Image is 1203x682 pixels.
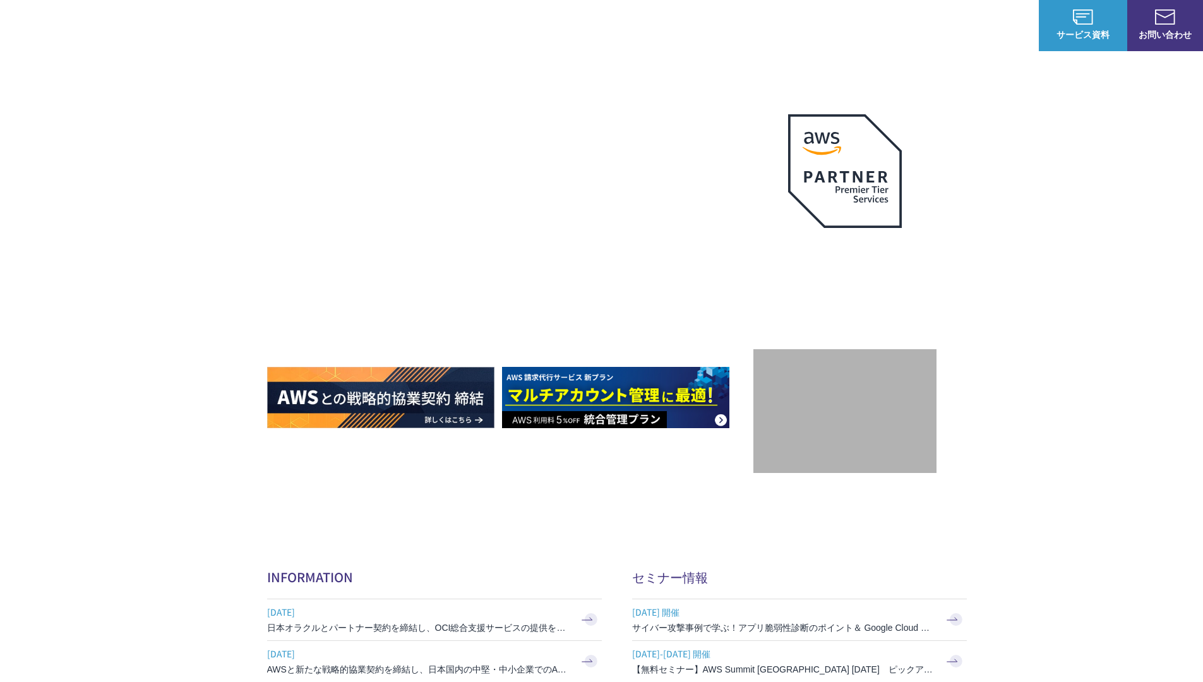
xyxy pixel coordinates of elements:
[918,19,966,32] p: ナレッジ
[632,641,967,682] a: [DATE]-[DATE] 開催 【無料セミナー】AWS Summit [GEOGRAPHIC_DATA] [DATE] ピックアップセッション
[1073,9,1093,25] img: AWS総合支援サービス C-Chorus サービス資料
[632,599,967,640] a: [DATE] 開催 サイバー攻撃事例で学ぶ！アプリ脆弱性診断のポイント＆ Google Cloud セキュリティ対策
[830,243,859,261] em: AWS
[267,641,602,682] a: [DATE] AWSと新たな戦略的協業契約を締結し、日本国内の中堅・中小企業でのAWS活用を加速
[145,12,237,39] span: NHN テコラス AWS総合支援サービス
[1155,9,1175,25] img: お問い合わせ
[267,568,602,586] h2: INFORMATION
[857,19,892,32] a: 導入事例
[632,568,967,586] h2: セミナー情報
[267,602,570,621] span: [DATE]
[632,602,935,621] span: [DATE] 開催
[1127,28,1203,41] span: お問い合わせ
[19,10,237,40] a: AWS総合支援サービス C-Chorus NHN テコラスAWS総合支援サービス
[267,208,753,329] h1: AWS ジャーニーの 成功を実現
[267,644,570,663] span: [DATE]
[632,663,935,676] h3: 【無料セミナー】AWS Summit [GEOGRAPHIC_DATA] [DATE] ピックアップセッション
[991,19,1026,32] a: ログイン
[267,140,753,195] p: AWSの導入からコスト削減、 構成・運用の最適化からデータ活用まで 規模や業種業態を問わない マネージドサービスで
[267,599,602,640] a: [DATE] 日本オラクルとパートナー契約を締結し、OCI総合支援サービスの提供を開始
[602,19,632,32] p: 強み
[657,19,705,32] p: サービス
[267,663,570,676] h3: AWSと新たな戦略的協業契約を締結し、日本国内の中堅・中小企業でのAWS活用を加速
[632,621,935,634] h3: サイバー攻撃事例で学ぶ！アプリ脆弱性診断のポイント＆ Google Cloud セキュリティ対策
[788,114,902,228] img: AWSプレミアティアサービスパートナー
[731,19,832,32] p: 業種別ソリューション
[267,621,570,634] h3: 日本オラクルとパートナー契約を締結し、OCI総合支援サービスの提供を開始
[773,243,917,292] p: 最上位プレミアティア サービスパートナー
[779,368,911,460] img: 契約件数
[1039,28,1127,41] span: サービス資料
[632,644,935,663] span: [DATE]-[DATE] 開催
[267,367,494,428] img: AWSとの戦略的協業契約 締結
[502,367,729,428] img: AWS請求代行サービス 統合管理プラン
